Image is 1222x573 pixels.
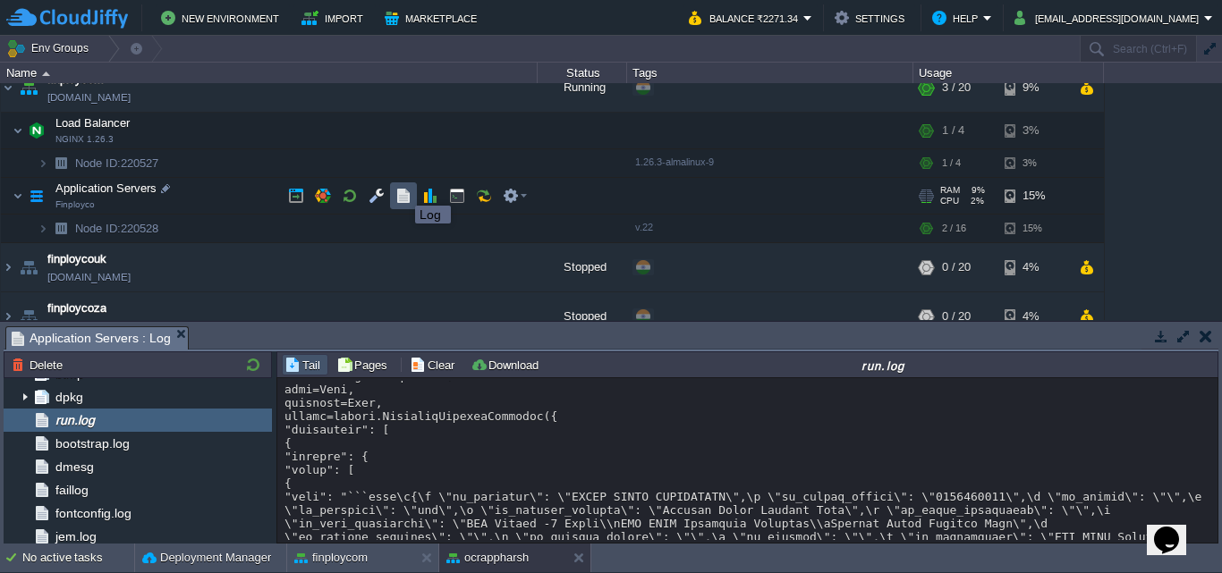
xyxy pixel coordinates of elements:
div: 3% [1005,113,1063,148]
div: 4% [1005,292,1063,341]
img: AMDAwAAAACH5BAEAAAAALAAAAAABAAEAAAICRAEAOw== [16,63,41,112]
img: AMDAwAAAACH5BAEAAAAALAAAAAABAAEAAAICRAEAOw== [24,113,49,148]
a: Node ID:220528 [73,221,161,236]
div: 0 / 20 [942,243,971,291]
a: dmesg [52,459,97,475]
button: New Environment [161,7,284,29]
div: 9% [1005,63,1063,112]
span: Application Servers : Log [12,327,171,350]
img: CloudJiffy [6,7,128,29]
span: RAM [940,185,960,196]
img: AMDAwAAAACH5BAEAAAAALAAAAAABAAEAAAICRAEAOw== [48,215,73,242]
span: 2% [966,196,984,206]
img: AMDAwAAAACH5BAEAAAAALAAAAAABAAEAAAICRAEAOw== [16,292,41,341]
img: AMDAwAAAACH5BAEAAAAALAAAAAABAAEAAAICRAEAOw== [1,63,15,112]
div: 4% [1005,243,1063,291]
img: AMDAwAAAACH5BAEAAAAALAAAAAABAAEAAAICRAEAOw== [16,243,41,291]
span: NGINX 1.26.3 [55,134,114,145]
a: [DOMAIN_NAME] [47,88,131,106]
a: faillog [52,482,91,498]
a: bootstrap.log [52,435,132,451]
button: Pages [336,357,393,373]
img: AMDAwAAAACH5BAEAAAAALAAAAAABAAEAAAICRAEAOw== [1,292,15,341]
img: AMDAwAAAACH5BAEAAAAALAAAAAABAAEAAAICRAEAOw== [48,149,73,177]
a: Application ServersFinployco [54,181,159,195]
button: [EMAIL_ADDRESS][DOMAIN_NAME] [1014,7,1204,29]
button: Balance ₹2271.34 [689,7,803,29]
div: 1 / 4 [942,113,964,148]
button: ocrappharsh [446,549,529,567]
a: fontconfig.log [52,505,134,521]
div: 3% [1005,149,1063,177]
span: Finployco [55,199,95,210]
span: Application Servers [54,181,159,196]
span: Node ID: [75,156,121,170]
button: Marketplace [385,7,482,29]
div: Tags [628,63,912,83]
a: jem.log [52,528,99,544]
div: 15% [1005,178,1063,214]
button: Deployment Manager [142,549,271,567]
img: AMDAwAAAACH5BAEAAAAALAAAAAABAAEAAAICRAEAOw== [42,72,50,76]
button: Tail [284,357,326,373]
div: 0 / 20 [942,292,971,341]
span: v.22 [635,222,653,232]
span: 220528 [73,221,161,236]
div: 15% [1005,215,1063,242]
a: Load BalancerNGINX 1.26.3 [54,116,132,130]
div: 2 / 16 [942,215,966,242]
img: AMDAwAAAACH5BAEAAAAALAAAAAABAAEAAAICRAEAOw== [1,243,15,291]
img: AMDAwAAAACH5BAEAAAAALAAAAAABAAEAAAICRAEAOw== [38,149,48,177]
span: 9% [967,185,985,196]
img: AMDAwAAAACH5BAEAAAAALAAAAAABAAEAAAICRAEAOw== [24,178,49,214]
button: Download [471,357,544,373]
button: finploycom [294,549,368,567]
button: Help [932,7,983,29]
iframe: chat widget [1147,501,1204,555]
div: Running [538,63,627,112]
button: Env Groups [6,36,95,61]
span: 1.26.3-almalinux-9 [635,156,714,167]
button: Delete [12,357,68,373]
div: Name [2,63,537,83]
span: 220527 [73,156,161,171]
div: 1 / 4 [942,149,961,177]
span: CPU [940,196,959,206]
button: Import [301,7,369,29]
div: Log [420,207,446,222]
button: Settings [835,7,910,29]
div: Usage [914,63,1103,83]
a: run.log [52,412,98,428]
a: finploycoza [47,299,106,317]
div: 3 / 20 [942,63,971,112]
a: [DOMAIN_NAME] [47,268,131,286]
img: AMDAwAAAACH5BAEAAAAALAAAAAABAAEAAAICRAEAOw== [13,178,23,214]
div: Status [539,63,626,83]
a: [DOMAIN_NAME] [47,317,131,335]
a: Node ID:220527 [73,156,161,171]
span: Node ID: [75,222,121,235]
div: run.log [551,358,1216,373]
img: AMDAwAAAACH5BAEAAAAALAAAAAABAAEAAAICRAEAOw== [38,215,48,242]
div: Stopped [538,292,627,341]
div: No active tasks [22,544,134,572]
div: Stopped [538,243,627,291]
img: AMDAwAAAACH5BAEAAAAALAAAAAABAAEAAAICRAEAOw== [13,113,23,148]
a: dpkg [52,389,86,405]
span: Load Balancer [54,115,132,131]
button: Clear [410,357,460,373]
a: finploycouk [47,250,106,268]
